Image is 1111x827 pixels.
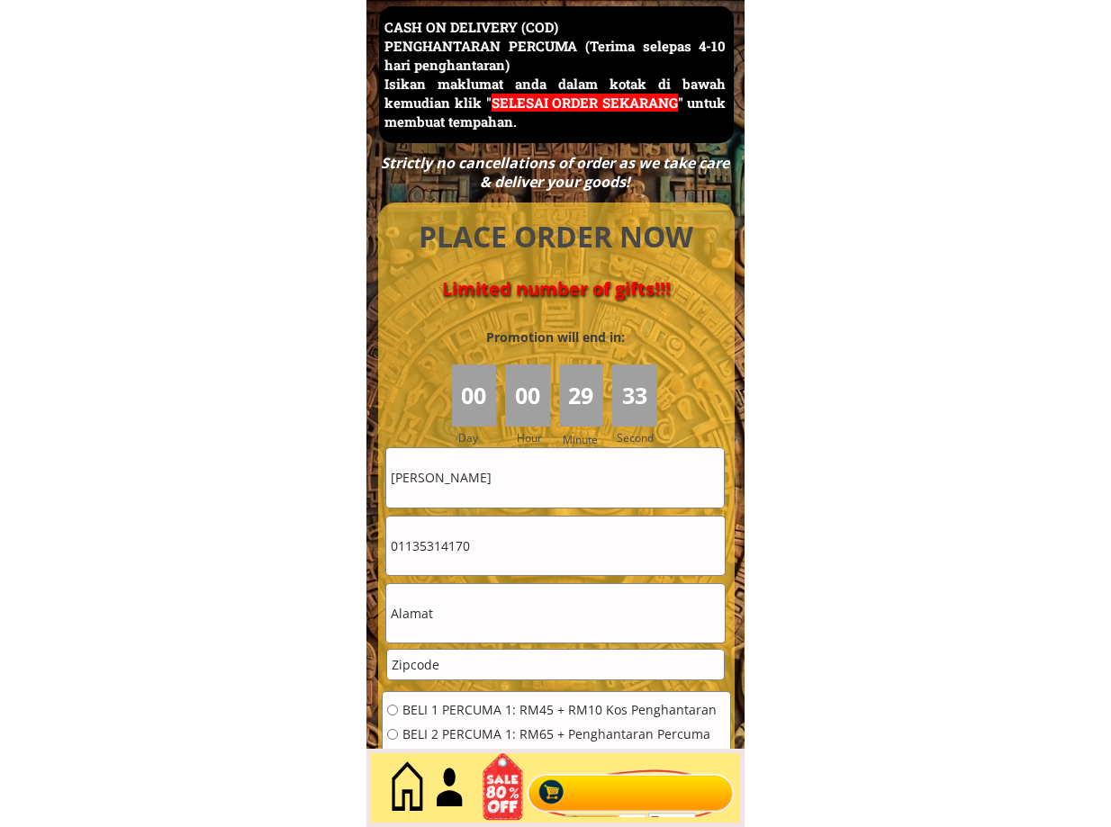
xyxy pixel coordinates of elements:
[492,94,678,112] span: SELESAI ORDER SEKARANG
[386,517,724,575] input: Telefon
[384,18,726,131] h3: CASH ON DELIVERY (COD) PENGHANTARAN PERCUMA (Terima selepas 4-10 hari penghantaran) Isikan maklum...
[402,704,718,716] span: BELI 1 PERCUMA 1: RM45 + RM10 Kos Penghantaran
[387,650,723,679] input: Zipcode
[399,278,714,300] h4: Limited number of gifts!!!
[517,429,555,446] h3: Hour
[617,429,661,446] h3: Second
[375,154,736,192] div: Strictly no cancellations of order as we take care & deliver your goods!
[402,728,718,741] span: BELI 2 PERCUMA 1: RM65 + Penghantaran Percuma
[563,431,602,448] h3: Minute
[386,584,724,643] input: Alamat
[386,448,724,507] input: Nama
[458,429,503,446] h3: Day
[454,328,657,347] h3: Promotion will end in:
[399,217,714,257] h4: PLACE ORDER NOW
